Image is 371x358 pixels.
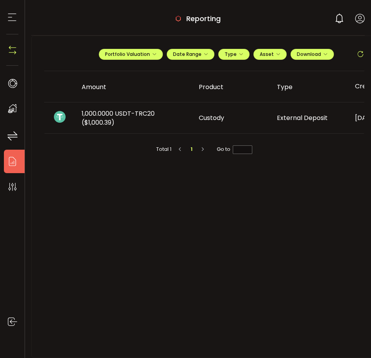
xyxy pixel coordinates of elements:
span: 1,000.0000 USDT-TRC20 [82,109,186,127]
div: Type [271,82,349,91]
div: Amount [75,82,193,91]
span: Portfolio Valuation [105,51,157,57]
button: Type [218,49,250,60]
button: Download [291,49,334,60]
button: Asset [253,49,287,60]
iframe: Chat Widget [332,320,371,358]
span: External Deposit [277,113,328,122]
span: Date Range [173,51,208,57]
span: Type [225,51,243,57]
img: N4P5cjLOiQAAAABJRU5ErkJggg== [7,44,18,56]
span: Total 1 [156,145,171,154]
span: Custody [199,113,224,122]
button: Portfolio Valuation [99,49,163,60]
span: Download [297,51,328,57]
span: Go to [217,145,252,154]
li: 1 [187,145,196,154]
span: Reporting [186,13,221,24]
button: Date Range [167,49,214,60]
span: ($1,000.39) [82,118,114,127]
img: usdt_portfolio.svg [54,111,66,123]
span: Asset [260,51,274,57]
div: Product [193,82,271,91]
